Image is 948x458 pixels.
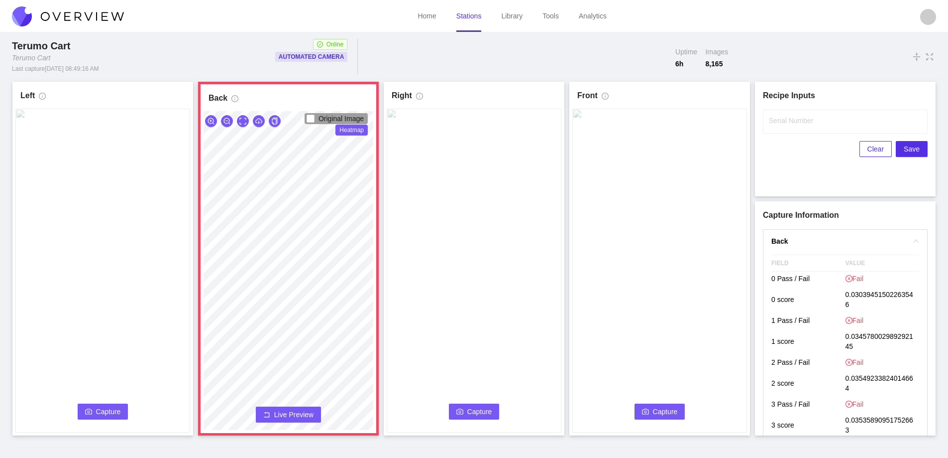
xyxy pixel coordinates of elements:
[78,404,128,420] button: cameraCapture
[418,12,436,20] a: Home
[913,238,919,244] span: right
[263,411,270,419] span: rollback
[205,115,217,127] button: zoom-in
[85,408,92,416] span: camera
[317,41,323,47] span: check-circle
[602,93,609,104] span: info-circle
[675,59,697,69] span: 6 h
[771,397,845,413] p: 3 Pass / Fail
[231,95,238,106] span: info-circle
[859,141,892,157] button: Clear
[416,93,423,104] span: info-circle
[501,12,523,20] a: Library
[209,92,227,104] h1: Back
[467,406,492,417] span: Capture
[763,90,928,102] h1: Recipe Inputs
[845,274,864,284] span: Fail
[237,115,249,127] button: expand
[769,116,813,126] label: Serial Number
[771,236,907,247] h4: Back
[896,141,928,157] button: Save
[845,288,920,313] p: 0.03039451502263546
[771,418,845,434] p: 3 score
[255,118,262,126] span: cloud-download
[845,315,864,325] span: Fail
[12,40,70,51] span: Terumo Cart
[12,65,99,73] div: Last capture [DATE] 08:49:16 AM
[577,90,598,102] h1: Front
[96,406,121,417] span: Capture
[449,404,500,420] button: cameraCapture
[456,12,482,20] a: Stations
[12,6,124,26] img: Overview
[335,125,368,136] span: Heatmap
[845,413,920,439] p: 0.03535890951752663
[845,255,920,271] span: VALUE
[642,408,649,416] span: camera
[845,359,852,366] span: close-circle
[12,39,74,53] div: Terumo Cart
[912,51,921,63] span: vertical-align-middle
[771,255,845,271] span: FIELD
[274,410,314,420] span: Live Preview
[845,357,864,367] span: Fail
[392,90,412,102] h1: Right
[318,115,364,123] span: Original Image
[845,371,920,397] p: 0.03549233824014664
[771,272,845,288] p: 0 Pass / Fail
[256,407,321,423] button: rollbackLive Preview
[845,329,920,355] p: 0.034578002989292145
[845,317,852,324] span: close-circle
[542,12,559,20] a: Tools
[763,209,928,221] h1: Capture Information
[223,118,230,126] span: zoom-out
[456,408,463,416] span: camera
[845,399,864,409] span: Fail
[326,39,344,49] span: Online
[20,90,35,102] h1: Left
[867,144,884,154] span: Clear
[705,59,728,69] span: 8,165
[763,230,927,253] div: rightBack
[771,293,845,308] p: 0 score
[221,115,233,127] button: zoom-out
[271,118,278,126] span: copy
[634,404,685,420] button: cameraCapture
[279,52,344,62] p: Automated Camera
[653,406,678,417] span: Capture
[12,53,50,63] div: Terumo Cart
[208,118,214,126] span: zoom-in
[579,12,607,20] a: Analytics
[675,47,697,57] span: Uptime
[771,355,845,371] p: 2 Pass / Fail
[771,334,845,350] p: 1 score
[771,313,845,329] p: 1 Pass / Fail
[39,93,46,104] span: info-circle
[269,115,281,127] button: copy
[925,51,934,62] span: fullscreen
[705,47,728,57] span: Images
[845,401,852,408] span: close-circle
[239,118,246,126] span: expand
[904,144,920,154] span: Save
[845,275,852,282] span: close-circle
[771,376,845,392] p: 2 score
[253,115,265,127] button: cloud-download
